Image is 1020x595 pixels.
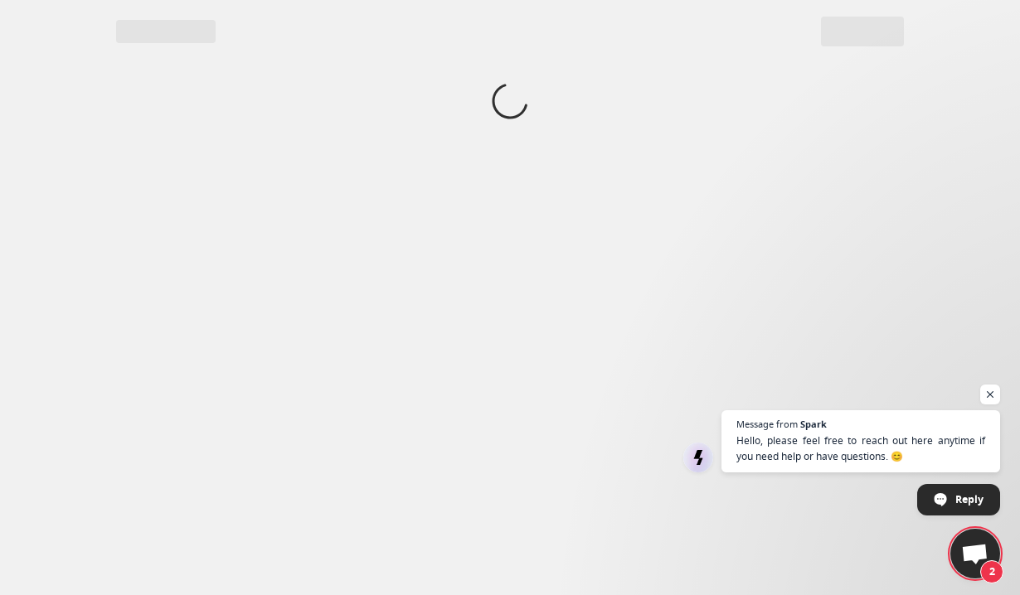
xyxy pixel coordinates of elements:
[736,419,798,428] span: Message from
[955,485,984,514] span: Reply
[950,529,1000,578] div: Open chat
[800,419,827,428] span: Spark
[980,560,1003,583] span: 2
[736,433,985,464] span: Hello, please feel free to reach out here anytime if you need help or have questions. 😊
